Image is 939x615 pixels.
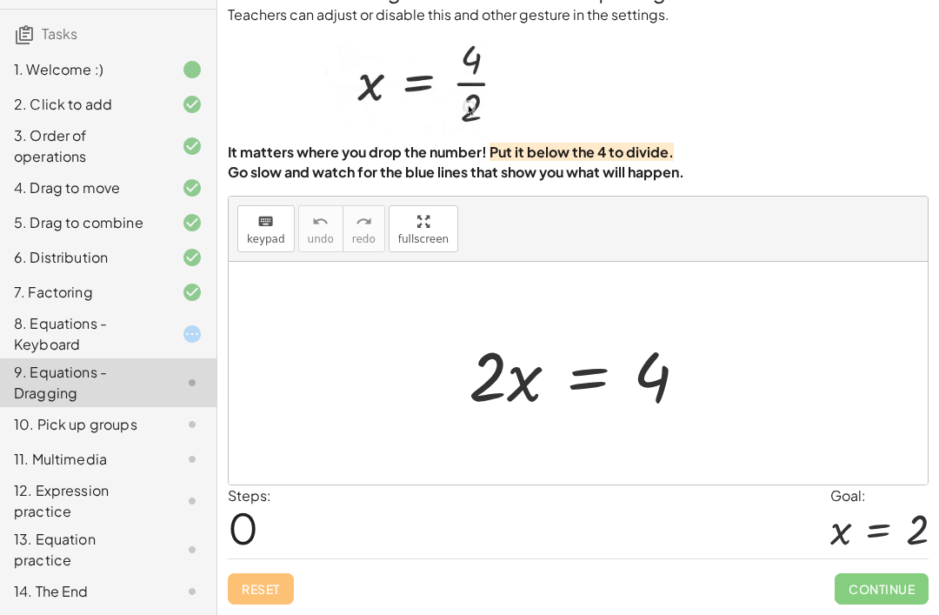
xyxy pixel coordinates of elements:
[182,282,203,303] i: Task finished and correct.
[182,212,203,233] i: Task finished and correct.
[182,136,203,157] i: Task finished and correct.
[14,282,154,303] div: 7. Factoring
[308,233,334,245] span: undo
[14,212,154,233] div: 5. Drag to combine
[14,177,154,198] div: 4. Drag to move
[237,205,295,252] button: keyboardkeypad
[257,211,274,232] i: keyboard
[389,205,458,252] button: fullscreen
[298,205,343,252] button: undoundo
[182,539,203,560] i: Task not started.
[182,177,203,198] i: Task finished and correct.
[182,324,203,344] i: Task started.
[398,233,449,245] span: fullscreen
[182,491,203,511] i: Task not started.
[14,581,154,602] div: 14. The End
[312,211,329,232] i: undo
[228,486,271,505] label: Steps:
[182,414,203,435] i: Task not started.
[14,449,154,470] div: 11. Multimedia
[352,233,376,245] span: redo
[14,362,154,404] div: 9. Equations - Dragging
[311,25,509,137] img: f04a247ee762580a19906ee7ff734d5e81d48765f791dad02b27e08effb4d988.webp
[489,143,674,161] strong: Put it below the 4 to divide.
[343,205,385,252] button: redoredo
[42,24,77,43] span: Tasks
[182,449,203,470] i: Task not started.
[182,59,203,80] i: Task finished.
[228,5,929,25] p: Teachers can adjust or disable this and other gesture in the settings.
[14,480,154,522] div: 12. Expression practice
[14,247,154,268] div: 6. Distribution
[14,529,154,571] div: 13. Equation practice
[228,501,258,554] span: 0
[14,94,154,115] div: 2. Click to add
[247,233,285,245] span: keypad
[228,163,684,181] strong: Go slow and watch for the blue lines that show you what will happen.
[228,143,487,161] strong: It matters where you drop the number!
[14,125,154,167] div: 3. Order of operations
[182,94,203,115] i: Task finished and correct.
[830,485,929,506] div: Goal:
[182,372,203,393] i: Task not started.
[182,581,203,602] i: Task not started.
[14,59,154,80] div: 1. Welcome :)
[182,247,203,268] i: Task finished and correct.
[14,414,154,435] div: 10. Pick up groups
[14,313,154,355] div: 8. Equations - Keyboard
[356,211,372,232] i: redo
